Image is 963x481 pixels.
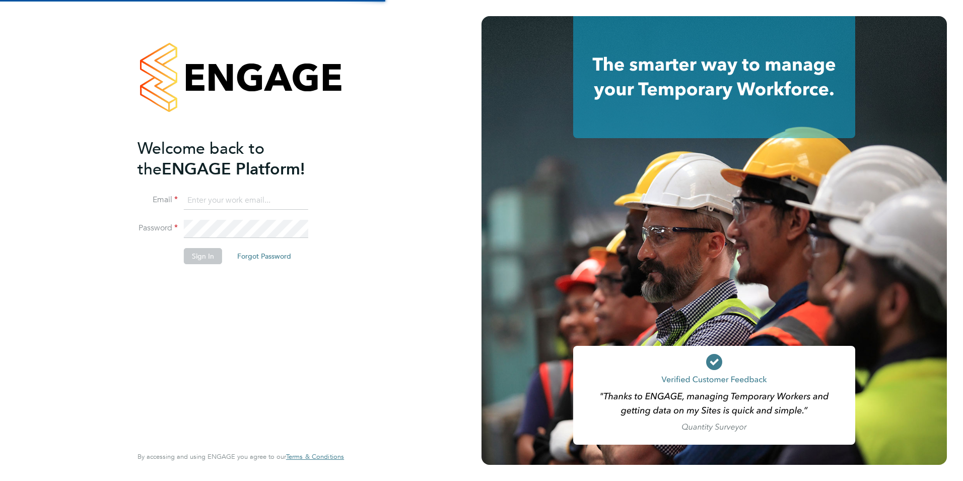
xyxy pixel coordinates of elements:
span: By accessing and using ENGAGE you agree to our [137,452,344,461]
button: Forgot Password [229,248,299,264]
button: Sign In [184,248,222,264]
h2: ENGAGE Platform! [137,138,334,179]
span: Welcome back to the [137,139,264,179]
label: Password [137,223,178,233]
input: Enter your work email... [184,192,308,210]
label: Email [137,195,178,205]
a: Terms & Conditions [286,453,344,461]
